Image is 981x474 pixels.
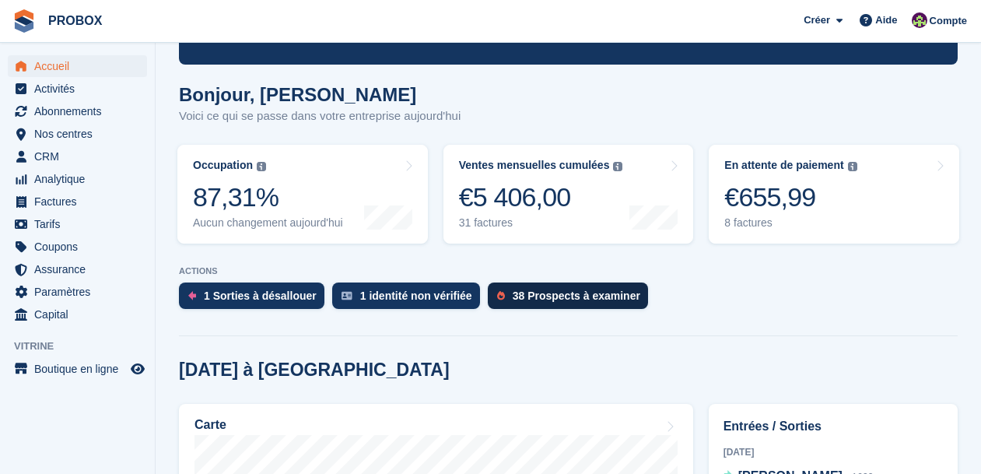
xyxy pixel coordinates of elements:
img: icon-info-grey-7440780725fd019a000dd9b08b2336e03edf1995a4989e88bcd33f0948082b44.svg [613,162,622,171]
div: 87,31% [193,181,343,213]
a: PROBOX [42,8,108,33]
a: Occupation 87,31% Aucun changement aujourd'hui [177,145,428,244]
img: Jackson Collins [912,12,927,28]
h2: Carte [194,418,226,432]
span: Compte [930,13,967,29]
a: menu [8,281,147,303]
span: Créer [804,12,830,28]
p: ACTIONS [179,266,958,276]
div: 1 identité non vérifiée [360,290,472,302]
div: €5 406,00 [459,181,623,213]
span: Nos centres [34,123,128,145]
a: menu [8,258,147,280]
span: Tarifs [34,213,128,235]
h2: Entrées / Sorties [723,417,943,436]
a: menu [8,100,147,122]
a: menu [8,304,147,325]
div: 1 Sorties à désallouer [204,290,317,302]
a: menu [8,146,147,167]
span: Factures [34,191,128,212]
span: CRM [34,146,128,167]
a: En attente de paiement €655,99 8 factures [709,145,959,244]
a: menu [8,168,147,190]
a: menu [8,358,147,380]
a: 38 Prospects à examiner [488,283,656,317]
span: Capital [34,304,128,325]
img: icon-info-grey-7440780725fd019a000dd9b08b2336e03edf1995a4989e88bcd33f0948082b44.svg [257,162,266,171]
div: En attente de paiement [724,159,843,172]
span: Analytique [34,168,128,190]
a: menu [8,123,147,145]
a: 1 Sorties à désallouer [179,283,332,317]
div: Occupation [193,159,253,172]
a: menu [8,78,147,100]
img: verify_identity-adf6edd0f0f0b5bbfe63781bf79b02c33cf7c696d77639b501bdc392416b5a36.svg [342,291,352,300]
span: Boutique en ligne [34,358,128,380]
span: Aide [875,12,897,28]
div: Ventes mensuelles cumulées [459,159,610,172]
a: 1 identité non vérifiée [332,283,488,317]
div: 38 Prospects à examiner [513,290,640,302]
img: prospect-51fa495bee0391a8d652442698ab0144808aea92771e9ea1ae160a38d050c398.svg [497,291,505,300]
img: stora-icon-8386f47178a22dfd0bd8f6a31ec36ba5ce8667c1dd55bd0f319d3a0aa187defe.svg [12,9,36,33]
h2: [DATE] à [GEOGRAPHIC_DATA] [179,360,450,381]
img: icon-info-grey-7440780725fd019a000dd9b08b2336e03edf1995a4989e88bcd33f0948082b44.svg [848,162,857,171]
a: menu [8,55,147,77]
a: menu [8,191,147,212]
h1: Bonjour, [PERSON_NAME] [179,84,461,105]
span: Coupons [34,236,128,258]
div: [DATE] [723,445,943,459]
p: Voici ce qui se passe dans votre entreprise aujourd'hui [179,107,461,125]
span: Paramètres [34,281,128,303]
span: Vitrine [14,339,155,354]
span: Accueil [34,55,128,77]
div: 8 factures [724,216,857,230]
div: €655,99 [724,181,857,213]
a: Ventes mensuelles cumulées €5 406,00 31 factures [443,145,694,244]
div: Aucun changement aujourd'hui [193,216,343,230]
a: menu [8,213,147,235]
div: 31 factures [459,216,623,230]
span: Abonnements [34,100,128,122]
a: Boutique d'aperçu [128,360,147,378]
img: move_outs_to_deallocate_icon-f764333ba52eb49d3ac5e1228854f67142a1ed5810a6f6cc68b1a99e826820c5.svg [188,291,196,300]
span: Activités [34,78,128,100]
span: Assurance [34,258,128,280]
a: menu [8,236,147,258]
